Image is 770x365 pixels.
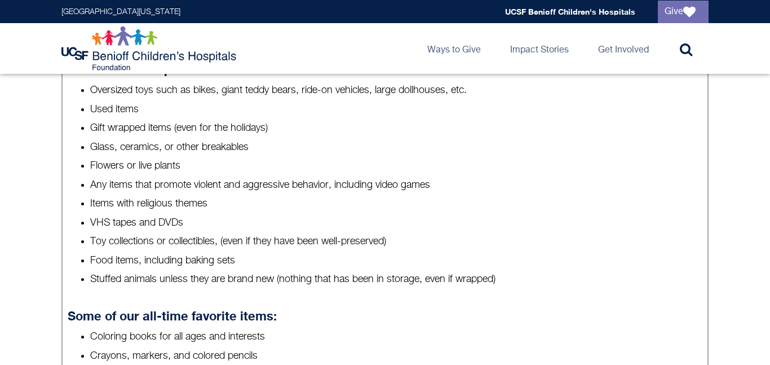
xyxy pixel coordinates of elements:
strong: Some of our all-time favorite items: [68,309,277,323]
li: Coloring books for all ages and interests [90,330,703,344]
li: Any items that promote violent and aggressive behavior, including video games [90,178,703,192]
li: Toy collections or collectibles, (even if they have been well-preserved) [90,235,703,249]
a: Get Involved [589,23,658,74]
li: Flowers or live plants [90,159,703,173]
a: Ways to Give [418,23,490,74]
a: UCSF Benioff Children's Hospitals [505,7,635,16]
li: VHS tapes and DVDs [90,216,703,230]
li: Glass, ceramics, or other breakables [90,140,703,155]
li: Used items [90,103,703,117]
a: [GEOGRAPHIC_DATA][US_STATE] [61,8,180,16]
li: Gift wrapped items (even for the holidays) [90,121,703,135]
li: Food items, including baking sets [90,254,703,268]
li: Stuffed animals unless they are brand new (nothing that has been in storage, even if wrapped) [90,272,703,287]
img: Logo for UCSF Benioff Children's Hospitals Foundation [61,26,239,71]
li: Items with religious themes [90,197,703,211]
a: Give [658,1,709,23]
li: Crayons, markers, and colored pencils [90,349,703,363]
li: Oversized toys such as bikes, giant teddy bears, ride-on vehicles, large dollhouses, etc. [90,83,703,98]
a: Impact Stories [501,23,578,74]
